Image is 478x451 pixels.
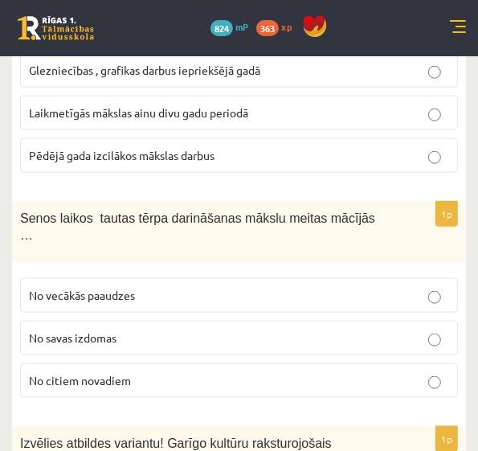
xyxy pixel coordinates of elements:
input: Glezniecības , grafikas darbus iepriekšējā gadā [428,66,441,79]
span: mP [235,20,248,33]
input: Pēdējā gada izcilākos mākslas darbus [428,151,441,164]
p: 1p [435,201,458,227]
span: Glezniecības , grafikas darbus iepriekšējā gadā [29,63,260,77]
a: Rīgas 1. Tālmācības vidusskola [18,16,94,40]
span: Senos laikos tautas tērpa darināšanas mākslu meitas mācījās … [20,211,375,242]
input: Laikmetīgās mākslas ainu divu gadu periodā [428,109,441,121]
span: Pēdējā gada izcilākos mākslas darbus [29,148,214,162]
span: No savas izdomas [29,330,116,345]
span: 824 [210,20,233,36]
a: 363 xp [256,20,300,33]
span: No citiem novadiem [29,373,131,387]
span: xp [281,20,292,33]
span: 363 [256,20,279,36]
input: No citiem novadiem [428,376,441,389]
span: No vecākās paaudzes [29,288,135,302]
span: Laikmetīgās mākslas ainu divu gadu periodā [29,105,248,120]
input: No savas izdomas [428,334,441,346]
input: No vecākās paaudzes [428,291,441,304]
